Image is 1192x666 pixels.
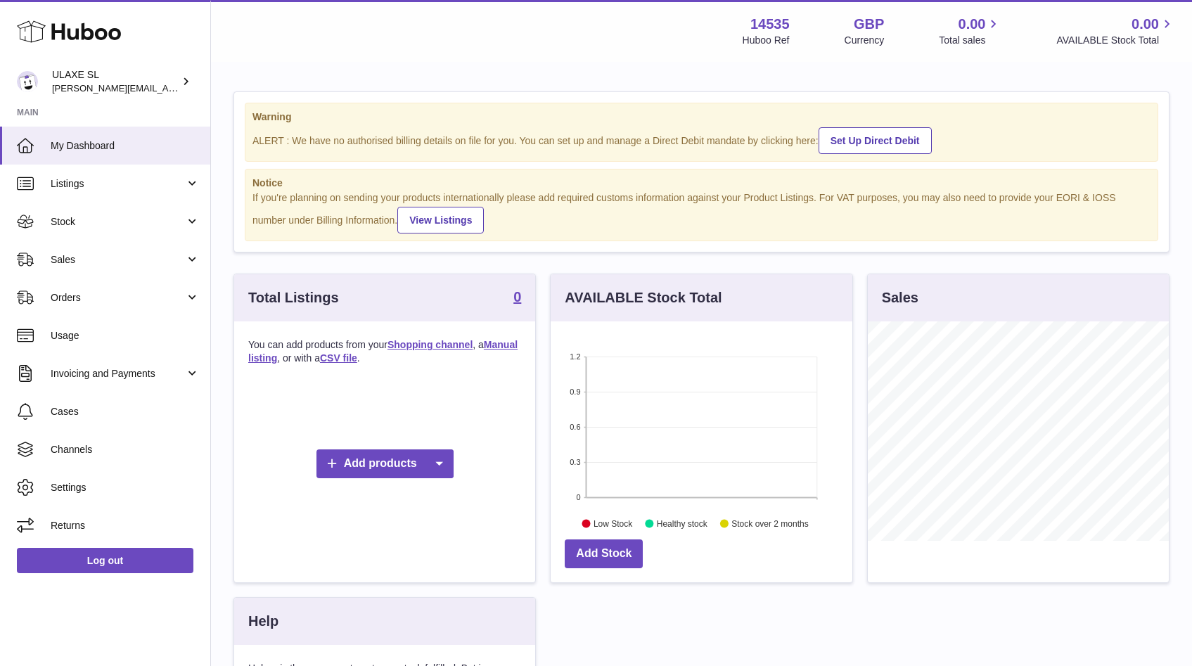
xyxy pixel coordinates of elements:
[570,458,581,466] text: 0.3
[750,15,790,34] strong: 14535
[939,34,1001,47] span: Total sales
[1056,15,1175,47] a: 0.00 AVAILABLE Stock Total
[565,539,643,568] a: Add Stock
[248,612,278,631] h3: Help
[51,215,185,229] span: Stock
[743,34,790,47] div: Huboo Ref
[51,405,200,418] span: Cases
[845,34,885,47] div: Currency
[51,443,200,456] span: Channels
[320,352,357,364] a: CSV file
[732,519,809,529] text: Stock over 2 months
[1132,15,1159,34] span: 0.00
[570,388,581,396] text: 0.9
[513,290,521,304] strong: 0
[51,367,185,380] span: Invoicing and Payments
[252,110,1151,124] strong: Warning
[939,15,1001,47] a: 0.00 Total sales
[513,290,521,307] a: 0
[51,253,185,267] span: Sales
[570,352,581,361] text: 1.2
[52,68,179,95] div: ULAXE SL
[17,71,38,92] img: anna@ulaxe.com
[51,481,200,494] span: Settings
[248,338,521,365] p: You can add products from your , a , or with a .
[252,177,1151,190] strong: Notice
[248,288,339,307] h3: Total Listings
[397,207,484,233] a: View Listings
[52,82,282,94] span: [PERSON_NAME][EMAIL_ADDRESS][DOMAIN_NAME]
[252,191,1151,233] div: If you're planning on sending your products internationally please add required customs informati...
[882,288,918,307] h3: Sales
[51,291,185,305] span: Orders
[51,177,185,191] span: Listings
[565,288,722,307] h3: AVAILABLE Stock Total
[594,519,633,529] text: Low Stock
[248,339,518,364] a: Manual listing
[819,127,932,154] a: Set Up Direct Debit
[51,139,200,153] span: My Dashboard
[17,548,193,573] a: Log out
[51,519,200,532] span: Returns
[387,339,473,350] a: Shopping channel
[854,15,884,34] strong: GBP
[252,125,1151,154] div: ALERT : We have no authorised billing details on file for you. You can set up and manage a Direct...
[1056,34,1175,47] span: AVAILABLE Stock Total
[657,519,708,529] text: Healthy stock
[577,493,581,501] text: 0
[316,449,454,478] a: Add products
[51,329,200,342] span: Usage
[959,15,986,34] span: 0.00
[570,423,581,431] text: 0.6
